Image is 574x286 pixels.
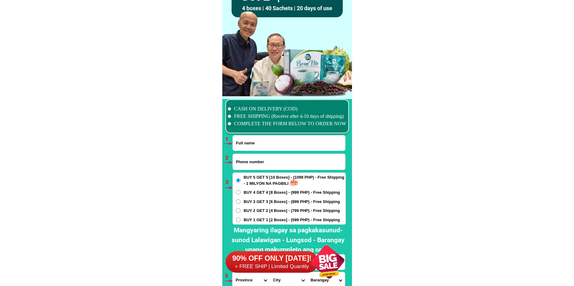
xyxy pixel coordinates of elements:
[225,154,233,162] h6: 2
[228,105,346,113] li: CASH ON DELIVERY (COD)
[236,190,241,195] input: BUY 4 GET 4 [8 Boxes] - (999 PHP) - Free Shipping
[236,218,241,222] input: BUY 1 GET 1 [2 Boxes] - (599 PHP) - Free Shipping
[236,178,241,183] input: BUY 5 GET 5 [10 Boxes] - (1099 PHP) - Free Shipping - 1 MILYON NA PAGBILI
[244,217,340,223] span: BUY 1 GET 1 [2 Boxes] - (599 PHP) - Free Shipping
[232,4,343,12] h2: 4 boxes | 40 Sachets | 20 days of use
[225,135,233,143] h6: 1
[244,174,346,186] span: BUY 5 GET 5 [10 Boxes] - (1099 PHP) - Free Shipping - 1 MILYON NA PAGBILI
[226,263,318,270] h6: + FREE SHIP | Limited Quantily
[236,199,241,204] input: BUY 3 GET 3 [6 Boxes] - (899 PHP) - Free Shipping
[236,208,241,213] input: BUY 2 GET 2 [4 Boxes] - (799 PHP) - Free Shipping
[228,120,346,127] li: COMPLETE THE FORM BELOW TO ORDER NOW
[226,254,318,263] h6: 90% OFF ONLY [DATE]!
[244,208,340,214] span: BUY 2 GET 2 [4 Boxes] - (799 PHP) - Free Shipping
[244,189,340,196] span: BUY 4 GET 4 [8 Boxes] - (999 PHP) - Free Shipping
[233,135,345,151] input: Input full_name
[227,226,349,255] h2: Mangyaring ilagay sa pagkakasunud-sunod Lalawigan - Lungsod - Barangay upang makumpleto ang order
[225,178,233,186] h6: 3
[225,255,233,263] h6: 4
[233,154,345,170] input: Input phone_number
[225,272,232,280] h6: 5
[228,113,346,120] li: FREE SHIPPING (Receive after 4-10 days of shipping)
[244,199,340,205] span: BUY 3 GET 3 [6 Boxes] - (899 PHP) - Free Shipping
